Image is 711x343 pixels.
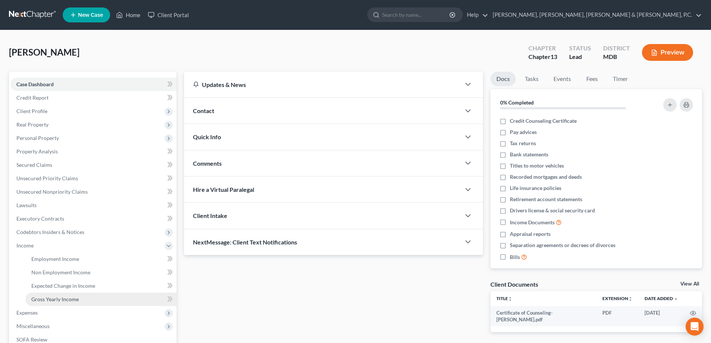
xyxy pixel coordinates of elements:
span: Hire a Virtual Paralegal [193,186,254,193]
span: Employment Income [31,256,79,262]
strong: 0% Completed [500,99,534,106]
a: [PERSON_NAME], [PERSON_NAME], [PERSON_NAME] & [PERSON_NAME], P.C. [489,8,702,22]
span: Gross Yearly Income [31,296,79,302]
span: 13 [551,53,557,60]
span: Credit Report [16,94,49,101]
a: Expected Change in Income [25,279,177,293]
a: Docs [490,72,516,86]
td: Certificate of Counseling-[PERSON_NAME].pdf [490,306,596,327]
div: Lead [569,53,591,61]
span: Personal Property [16,135,59,141]
button: Preview [642,44,693,61]
div: District [603,44,630,53]
span: Income [16,242,34,249]
a: Tasks [519,72,545,86]
span: Expected Change in Income [31,283,95,289]
div: Status [569,44,591,53]
span: Real Property [16,121,49,128]
span: Income Documents [510,219,555,226]
span: Expenses [16,309,38,316]
a: Employment Income [25,252,177,266]
div: MDB [603,53,630,61]
span: New Case [78,12,103,18]
div: Open Intercom Messenger [686,318,704,336]
span: Unsecured Priority Claims [16,175,78,181]
span: Life insurance policies [510,184,561,192]
i: expand_more [674,297,678,301]
div: Updates & News [193,81,452,88]
input: Search by name... [382,8,450,22]
span: Titles to motor vehicles [510,162,564,169]
span: Pay advices [510,128,537,136]
div: Client Documents [490,280,538,288]
a: Unsecured Priority Claims [10,172,177,185]
span: Client Profile [16,108,47,114]
a: Credit Report [10,91,177,105]
span: Quick Info [193,133,221,140]
span: Tax returns [510,140,536,147]
span: Appraisal reports [510,230,551,238]
a: Extensionunfold_more [602,296,633,301]
a: Property Analysis [10,145,177,158]
a: Secured Claims [10,158,177,172]
i: unfold_more [508,297,512,301]
span: Lawsuits [16,202,37,208]
span: Bills [510,253,520,261]
a: Events [548,72,577,86]
a: Titleunfold_more [496,296,512,301]
span: Drivers license & social security card [510,207,595,214]
span: Retirement account statements [510,196,582,203]
span: Credit Counseling Certificate [510,117,577,125]
span: Recorded mortgages and deeds [510,173,582,181]
span: Executory Contracts [16,215,64,222]
a: Home [112,8,144,22]
a: Non Employment Income [25,266,177,279]
td: PDF [596,306,639,327]
span: Non Employment Income [31,269,90,275]
span: Miscellaneous [16,323,50,329]
span: Unsecured Nonpriority Claims [16,188,88,195]
span: Secured Claims [16,162,52,168]
a: Fees [580,72,604,86]
a: Unsecured Nonpriority Claims [10,185,177,199]
div: Chapter [528,53,557,61]
span: Contact [193,107,214,114]
div: Chapter [528,44,557,53]
span: Property Analysis [16,148,58,155]
a: Timer [607,72,634,86]
span: Comments [193,160,222,167]
a: Executory Contracts [10,212,177,225]
span: NextMessage: Client Text Notifications [193,238,297,246]
td: [DATE] [639,306,684,327]
i: unfold_more [628,297,633,301]
span: SOFA Review [16,336,47,343]
a: Case Dashboard [10,78,177,91]
span: Bank statements [510,151,548,158]
span: [PERSON_NAME] [9,47,79,57]
a: Client Portal [144,8,193,22]
span: Client Intake [193,212,227,219]
a: Gross Yearly Income [25,293,177,306]
a: Help [463,8,488,22]
a: View All [680,281,699,287]
a: Lawsuits [10,199,177,212]
span: Case Dashboard [16,81,54,87]
a: Date Added expand_more [645,296,678,301]
span: Codebtors Insiders & Notices [16,229,84,235]
span: Separation agreements or decrees of divorces [510,241,615,249]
